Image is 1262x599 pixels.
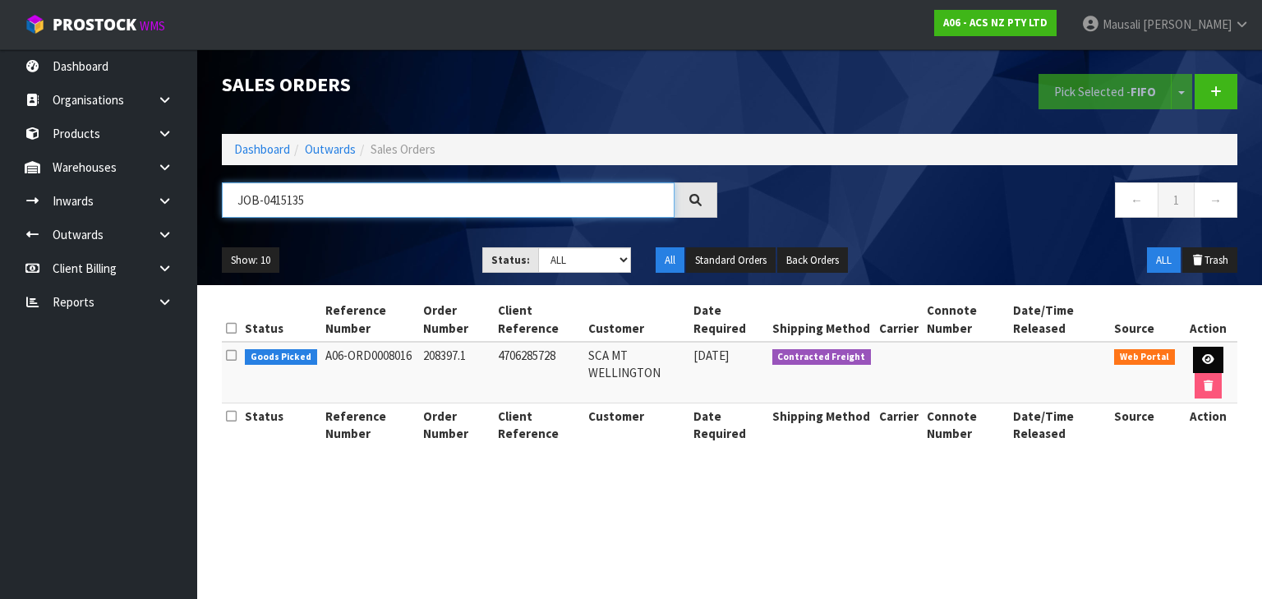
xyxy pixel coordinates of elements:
th: Action [1179,297,1237,342]
span: ProStock [53,14,136,35]
img: cube-alt.png [25,14,45,35]
th: Customer [584,403,689,447]
button: All [656,247,684,274]
th: Customer [584,297,689,342]
strong: Status: [491,253,530,267]
th: Order Number [419,403,494,447]
th: Action [1179,403,1237,447]
a: Dashboard [234,141,290,157]
td: 208397.1 [419,342,494,403]
nav: Page navigation [742,182,1237,223]
th: Shipping Method [768,297,876,342]
span: [PERSON_NAME] [1143,16,1232,32]
strong: A06 - ACS NZ PTY LTD [943,16,1048,30]
th: Date/Time Released [1009,403,1110,447]
th: Source [1110,297,1179,342]
a: ← [1115,182,1158,218]
strong: FIFO [1131,84,1156,99]
th: Shipping Method [768,403,876,447]
th: Status [241,403,321,447]
td: SCA MT WELLINGTON [584,342,689,403]
h1: Sales Orders [222,74,717,95]
button: ALL [1147,247,1181,274]
button: Back Orders [777,247,848,274]
span: Web Portal [1114,349,1175,366]
th: Connote Number [923,297,1009,342]
th: Date Required [689,297,768,342]
th: Date Required [689,403,768,447]
th: Order Number [419,297,494,342]
span: Mausali [1103,16,1140,32]
a: 1 [1158,182,1195,218]
a: Outwards [305,141,356,157]
span: Goods Picked [245,349,317,366]
a: A06 - ACS NZ PTY LTD [934,10,1057,36]
th: Reference Number [321,297,420,342]
th: Source [1110,403,1179,447]
input: Search sales orders [222,182,675,218]
a: → [1194,182,1237,218]
th: Carrier [875,403,923,447]
button: Standard Orders [686,247,776,274]
td: 4706285728 [494,342,584,403]
span: Sales Orders [371,141,435,157]
th: Date/Time Released [1009,297,1110,342]
th: Connote Number [923,403,1009,447]
span: [DATE] [693,348,729,363]
th: Status [241,297,321,342]
th: Reference Number [321,403,420,447]
th: Carrier [875,297,923,342]
button: Trash [1182,247,1237,274]
button: Show: 10 [222,247,279,274]
span: Contracted Freight [772,349,872,366]
td: A06-ORD0008016 [321,342,420,403]
th: Client Reference [494,297,584,342]
th: Client Reference [494,403,584,447]
small: WMS [140,18,165,34]
button: Pick Selected -FIFO [1039,74,1172,109]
